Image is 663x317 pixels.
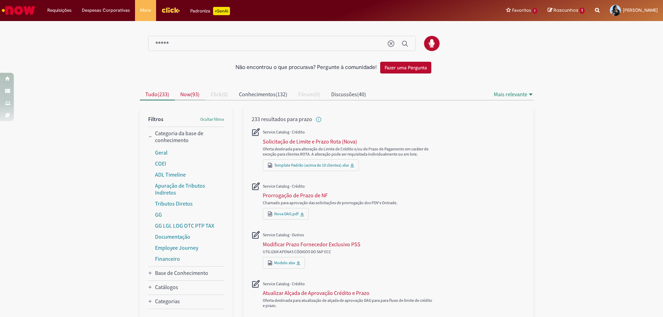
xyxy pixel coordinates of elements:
span: More [140,7,151,14]
span: Despesas Corporativas [82,7,130,14]
button: Fazer uma Pergunta [380,62,431,73]
h2: Não encontrou o que procurava? Pergunte à comunidade! [236,65,377,71]
span: Rascunhos [554,7,578,13]
div: Padroniza [190,7,230,15]
span: Favoritos [512,7,531,14]
p: +GenAi [213,7,230,15]
span: 1 [579,8,585,14]
a: Rascunhos [548,7,585,14]
img: click_logo_yellow_360x200.png [161,5,180,15]
img: ServiceNow [1,3,36,17]
span: Requisições [47,7,71,14]
span: [PERSON_NAME] [623,7,658,13]
span: 1 [532,8,538,14]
